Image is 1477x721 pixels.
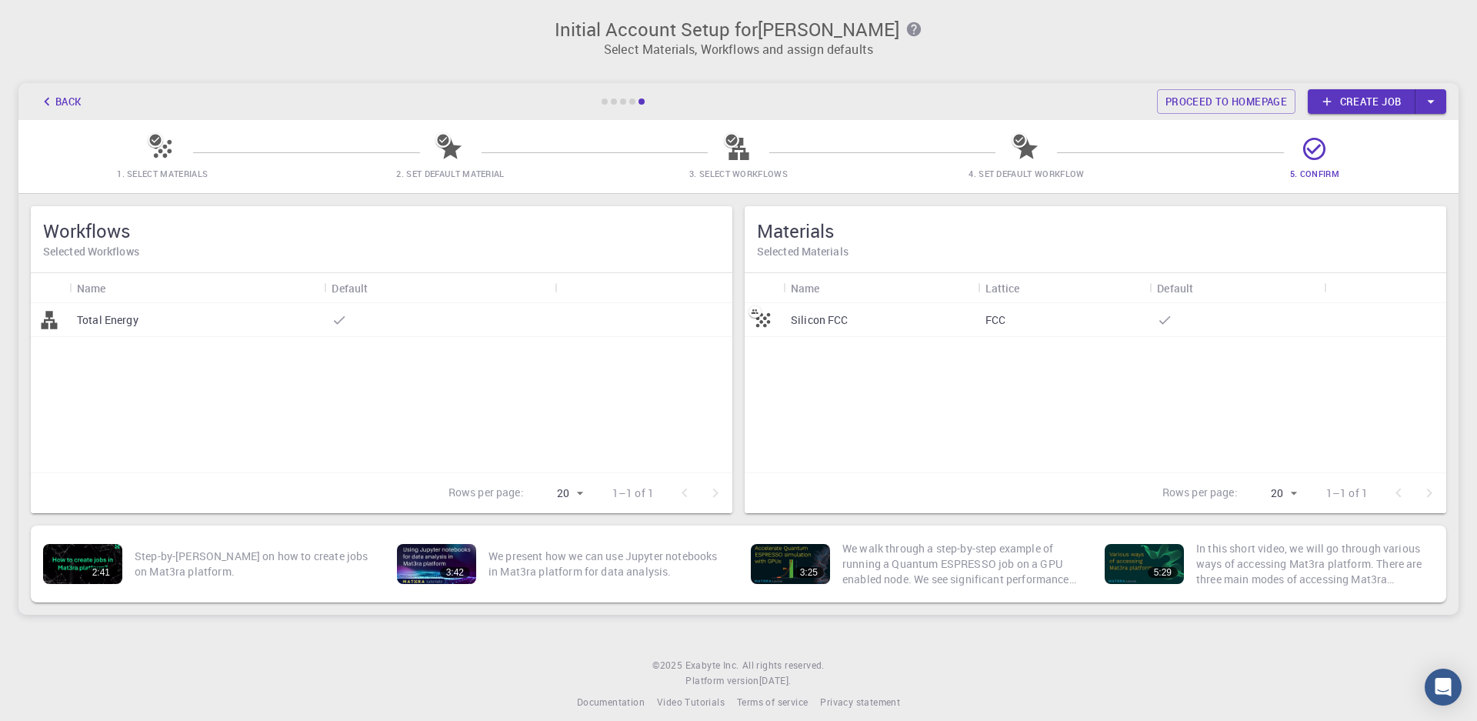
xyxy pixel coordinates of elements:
[1425,669,1462,706] div: Open Intercom Messenger
[488,549,726,579] p: We present how we can use Jupyter notebooks in Mat3ra platform for data analysis.
[396,168,504,179] span: 2. Set Default Material
[657,696,725,708] span: Video Tutorials
[28,40,1449,58] p: Select Materials, Workflows and assign defaults
[737,696,808,708] span: Terms of service
[842,541,1080,587] p: We walk through a step-by-step example of running a Quantum ESPRESSO job on a GPU enabled node. W...
[985,273,1020,303] div: Lattice
[759,673,792,689] a: [DATE].
[1326,486,1368,501] p: 1–1 of 1
[37,532,378,596] a: 2:41Step-by-[PERSON_NAME] on how to create jobs on Mat3ra platform.
[1308,89,1415,114] a: Create job
[43,243,720,260] h6: Selected Workflows
[820,696,900,708] span: Privacy statement
[689,168,788,179] span: 3. Select Workflows
[757,243,1434,260] h6: Selected Materials
[106,275,131,300] button: Sort
[745,532,1086,596] a: 3:25We walk through a step-by-step example of running a Quantum ESPRESSO job on a GPU enabled nod...
[685,658,739,673] a: Exabyte Inc.
[685,673,759,689] span: Platform version
[332,273,368,303] div: Default
[791,273,820,303] div: Name
[1099,532,1440,596] a: 5:29In this short video, we will go through various ways of accessing Mat3ra platform. There are ...
[759,674,792,686] span: [DATE] .
[1148,567,1178,578] div: 5:29
[969,168,1084,179] span: 4. Set Default Workflow
[43,219,720,243] h5: Workflows
[794,567,824,578] div: 3:25
[1196,541,1434,587] p: In this short video, we will go through various ways of accessing Mat3ra platform. There are thre...
[745,273,783,303] div: Icon
[742,658,825,673] span: All rights reserved.
[135,549,372,579] p: Step-by-[PERSON_NAME] on how to create jobs on Mat3ra platform.
[985,312,1005,328] p: FCC
[31,273,69,303] div: Icon
[685,659,739,671] span: Exabyte Inc.
[69,273,324,303] div: Name
[757,219,1434,243] h5: Materials
[448,485,524,502] p: Rows per page:
[440,567,470,578] div: 3:42
[652,658,685,673] span: © 2025
[1162,485,1238,502] p: Rows per page:
[612,486,654,501] p: 1–1 of 1
[1149,273,1324,303] div: Default
[783,273,978,303] div: Name
[1193,275,1218,300] button: Sort
[368,275,392,300] button: Sort
[737,695,808,710] a: Terms of service
[1244,482,1302,505] div: 20
[577,695,645,710] a: Documentation
[77,273,106,303] div: Name
[1157,89,1295,114] a: Proceed to homepage
[820,695,900,710] a: Privacy statement
[391,532,732,596] a: 3:42We present how we can use Jupyter notebooks in Mat3ra platform for data analysis.
[1290,168,1339,179] span: 5. Confirm
[28,18,1449,40] h3: Initial Account Setup for [PERSON_NAME]
[791,312,849,328] p: Silicon FCC
[324,273,554,303] div: Default
[978,273,1150,303] div: Lattice
[657,695,725,710] a: Video Tutorials
[31,89,89,114] button: Back
[77,312,138,328] p: Total Energy
[31,11,86,25] span: Support
[577,696,645,708] span: Documentation
[530,482,588,505] div: 20
[86,567,116,578] div: 2:41
[1020,275,1045,300] button: Sort
[820,275,845,300] button: Sort
[1157,273,1193,303] div: Default
[117,168,208,179] span: 1. Select Materials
